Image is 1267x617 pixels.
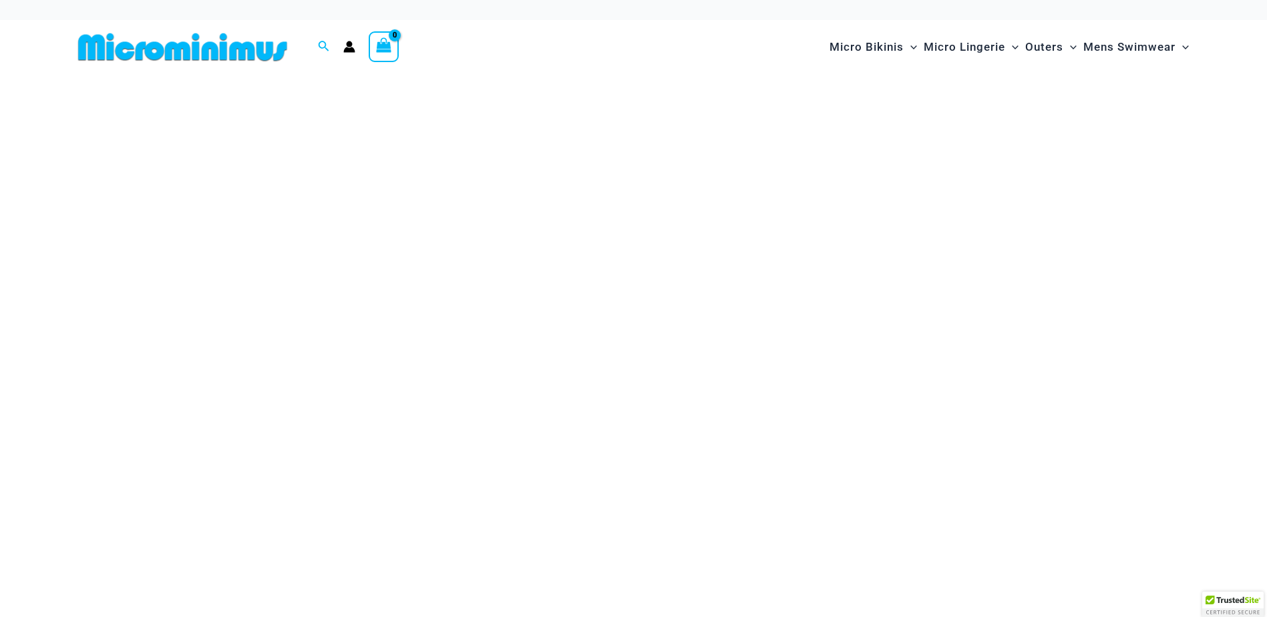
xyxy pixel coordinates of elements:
[1083,30,1175,64] span: Mens Swimwear
[1063,30,1077,64] span: Menu Toggle
[1175,30,1189,64] span: Menu Toggle
[824,25,1195,69] nav: Site Navigation
[904,30,917,64] span: Menu Toggle
[1202,592,1264,617] div: TrustedSite Certified
[830,30,904,64] span: Micro Bikinis
[1080,27,1192,67] a: Mens SwimwearMenu ToggleMenu Toggle
[920,27,1022,67] a: Micro LingerieMenu ToggleMenu Toggle
[1022,27,1080,67] a: OutersMenu ToggleMenu Toggle
[924,30,1005,64] span: Micro Lingerie
[1005,30,1019,64] span: Menu Toggle
[73,32,293,62] img: MM SHOP LOGO FLAT
[826,27,920,67] a: Micro BikinisMenu ToggleMenu Toggle
[369,31,399,62] a: View Shopping Cart, empty
[318,39,330,55] a: Search icon link
[343,41,355,53] a: Account icon link
[1025,30,1063,64] span: Outers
